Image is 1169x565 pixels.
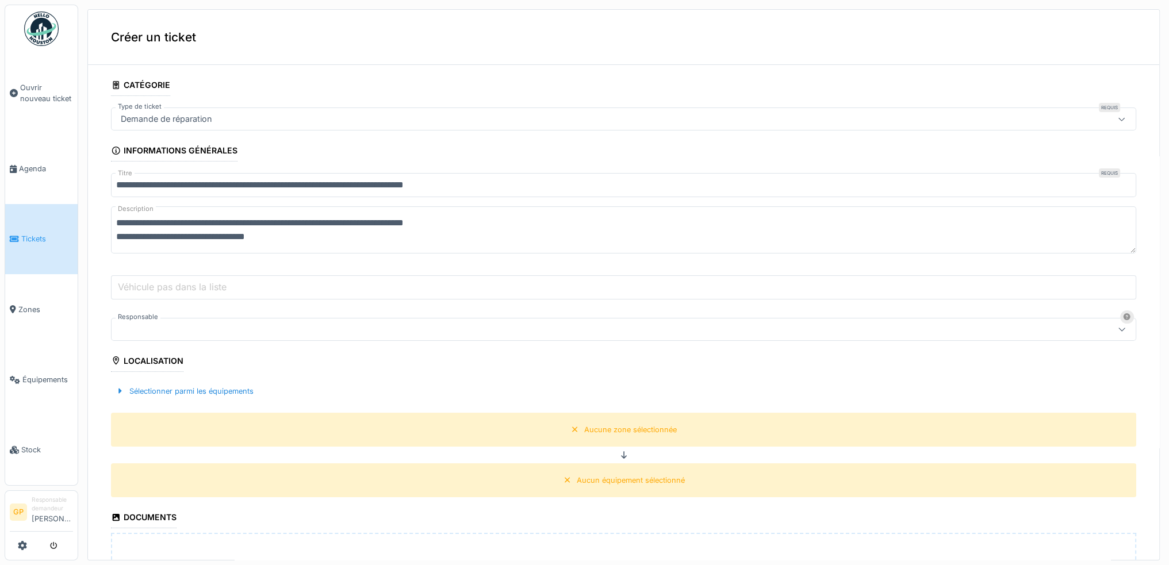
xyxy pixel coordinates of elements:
[5,344,78,414] a: Équipements
[577,475,685,486] div: Aucun équipement sélectionné
[19,163,73,174] span: Agenda
[116,113,217,125] div: Demande de réparation
[24,11,59,46] img: Badge_color-CXgf-gQk.svg
[1099,103,1120,112] div: Requis
[111,509,177,528] div: Documents
[111,383,258,399] div: Sélectionner parmi les équipements
[111,76,170,96] div: Catégorie
[111,142,237,162] div: Informations générales
[21,233,73,244] span: Tickets
[20,82,73,104] span: Ouvrir nouveau ticket
[22,374,73,385] span: Équipements
[111,352,183,372] div: Localisation
[88,10,1159,65] div: Créer un ticket
[5,415,78,485] a: Stock
[10,503,27,521] li: GP
[21,444,73,455] span: Stock
[116,202,156,216] label: Description
[5,274,78,344] a: Zones
[584,424,677,435] div: Aucune zone sélectionnée
[5,204,78,274] a: Tickets
[116,168,135,178] label: Titre
[18,304,73,315] span: Zones
[5,52,78,133] a: Ouvrir nouveau ticket
[5,133,78,203] a: Agenda
[116,102,164,112] label: Type de ticket
[116,280,229,294] label: Véhicule pas dans la liste
[10,495,73,532] a: GP Responsable demandeur[PERSON_NAME]
[116,312,160,322] label: Responsable
[32,495,73,513] div: Responsable demandeur
[32,495,73,529] li: [PERSON_NAME]
[1099,168,1120,178] div: Requis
